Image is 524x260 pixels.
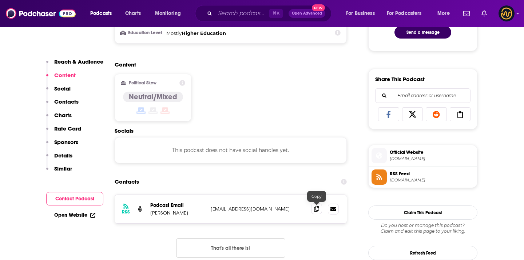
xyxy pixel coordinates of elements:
button: Refresh Feed [368,246,477,260]
h2: Socials [115,127,347,134]
button: Rate Card [46,125,81,139]
button: Contact Podcast [46,192,103,205]
p: [PERSON_NAME] [150,210,205,216]
a: Charts [120,8,145,19]
span: podcasters.spotify.com [390,156,474,161]
p: [EMAIL_ADDRESS][DOMAIN_NAME] [211,206,305,212]
p: Similar [54,165,72,172]
span: Higher Education [182,30,226,36]
span: Logged in as LowerStreet [499,5,515,21]
button: open menu [341,8,384,19]
p: Rate Card [54,125,81,132]
span: For Podcasters [387,8,422,19]
div: Copy [307,191,326,202]
p: Charts [54,112,72,119]
a: Copy Link [450,107,471,121]
a: Open Website [54,212,95,218]
span: Charts [125,8,141,19]
p: Contacts [54,98,79,105]
span: Official Website [390,149,474,156]
button: Details [46,152,72,165]
span: Open Advanced [292,12,322,15]
button: Claim This Podcast [368,205,477,220]
h2: Content [115,61,341,68]
a: Share on Facebook [378,107,399,121]
a: Show notifications dropdown [460,7,473,20]
button: open menu [150,8,190,19]
a: Share on Reddit [426,107,447,121]
span: Monitoring [155,8,181,19]
span: anchor.fm [390,177,474,183]
button: open menu [85,8,121,19]
button: Reach & Audience [46,58,103,72]
span: Podcasts [90,8,112,19]
span: New [312,4,325,11]
p: Details [54,152,72,159]
div: Claim and edit this page to your liking. [368,223,477,234]
div: Search followers [375,88,471,103]
h3: RSS [122,209,130,215]
button: Nothing here. [176,238,285,258]
button: Open AdvancedNew [289,9,325,18]
img: Podchaser - Follow, Share and Rate Podcasts [6,7,76,20]
p: Content [54,72,76,79]
button: open menu [432,8,459,19]
span: Do you host or manage this podcast? [368,223,477,228]
h2: Political Skew [129,80,156,85]
input: Search podcasts, credits, & more... [215,8,269,19]
h4: Neutral/Mixed [129,92,177,101]
button: Send a message [394,26,451,39]
div: Search podcasts, credits, & more... [202,5,338,22]
h3: Education Level [121,31,163,35]
span: For Business [346,8,375,19]
button: Social [46,85,71,99]
p: Sponsors [54,139,78,145]
p: Podcast Email [150,202,205,208]
button: Show profile menu [499,5,515,21]
img: User Profile [499,5,515,21]
h3: Share This Podcast [375,76,425,83]
button: open menu [382,8,432,19]
a: Official Website[DOMAIN_NAME] [372,148,474,163]
span: More [437,8,450,19]
button: Contacts [46,98,79,112]
span: ⌘ K [269,9,283,18]
a: Share on X/Twitter [402,107,423,121]
p: Reach & Audience [54,58,103,65]
input: Email address or username... [381,89,464,103]
button: Charts [46,112,72,125]
button: Similar [46,165,72,179]
h2: Contacts [115,175,139,189]
a: Show notifications dropdown [479,7,490,20]
a: RSS Feed[DOMAIN_NAME] [372,169,474,185]
button: Sponsors [46,139,78,152]
p: Social [54,85,71,92]
div: This podcast does not have social handles yet. [115,137,347,163]
span: RSS Feed [390,171,474,177]
button: Content [46,72,76,85]
span: Mostly [166,30,182,36]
